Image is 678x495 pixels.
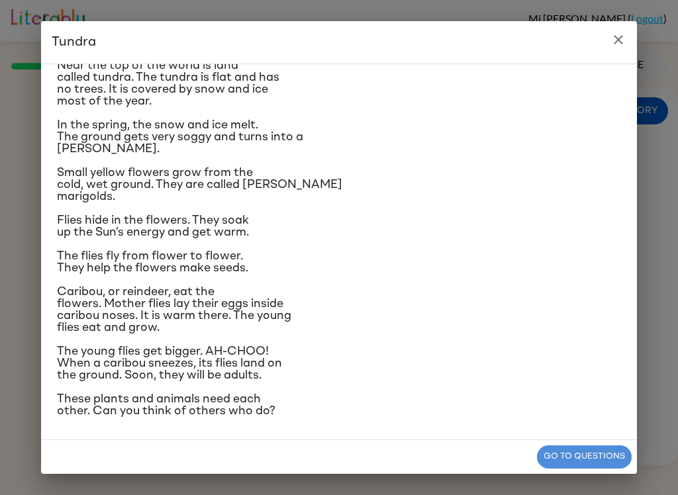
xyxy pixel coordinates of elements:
[57,60,279,107] span: Near the top of the world is land called tundra. The tundra is flat and has no trees. It is cover...
[537,445,632,469] button: Go to questions
[57,345,282,381] span: The young flies get bigger. AH-CHOO! When a caribou sneezes, its flies land on the ground. Soon, ...
[41,21,637,64] h2: Tundra
[57,286,291,334] span: Caribou, or reindeer, eat the flowers. Mother flies lay their eggs inside caribou noses. It is wa...
[57,119,303,155] span: In the spring, the snow and ice melt. The ground gets very soggy and turns into a [PERSON_NAME].
[605,26,632,53] button: close
[57,167,342,202] span: Small yellow flowers grow from the cold, wet ground. They are called [PERSON_NAME] marigolds.
[57,393,275,417] span: These plants and animals need each other. Can you think of others who do?
[57,214,249,238] span: Flies hide in the flowers. They soak up the Sun’s energy and get warm.
[57,250,248,274] span: The flies fly from flower to flower. They help the flowers make seeds.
